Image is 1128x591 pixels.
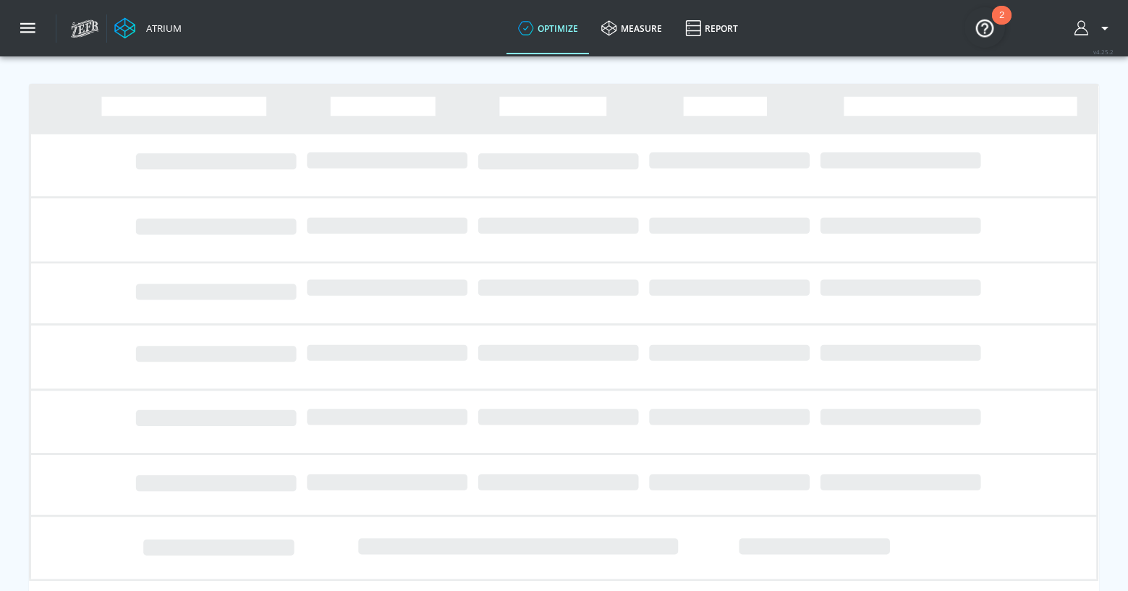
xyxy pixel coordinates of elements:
div: 2 [999,15,1004,34]
div: Atrium [140,22,182,35]
span: v 4.25.2 [1093,48,1114,56]
a: optimize [506,2,590,54]
button: Open Resource Center, 2 new notifications [964,7,1005,48]
a: measure [590,2,674,54]
a: Atrium [114,17,182,39]
a: Report [674,2,750,54]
